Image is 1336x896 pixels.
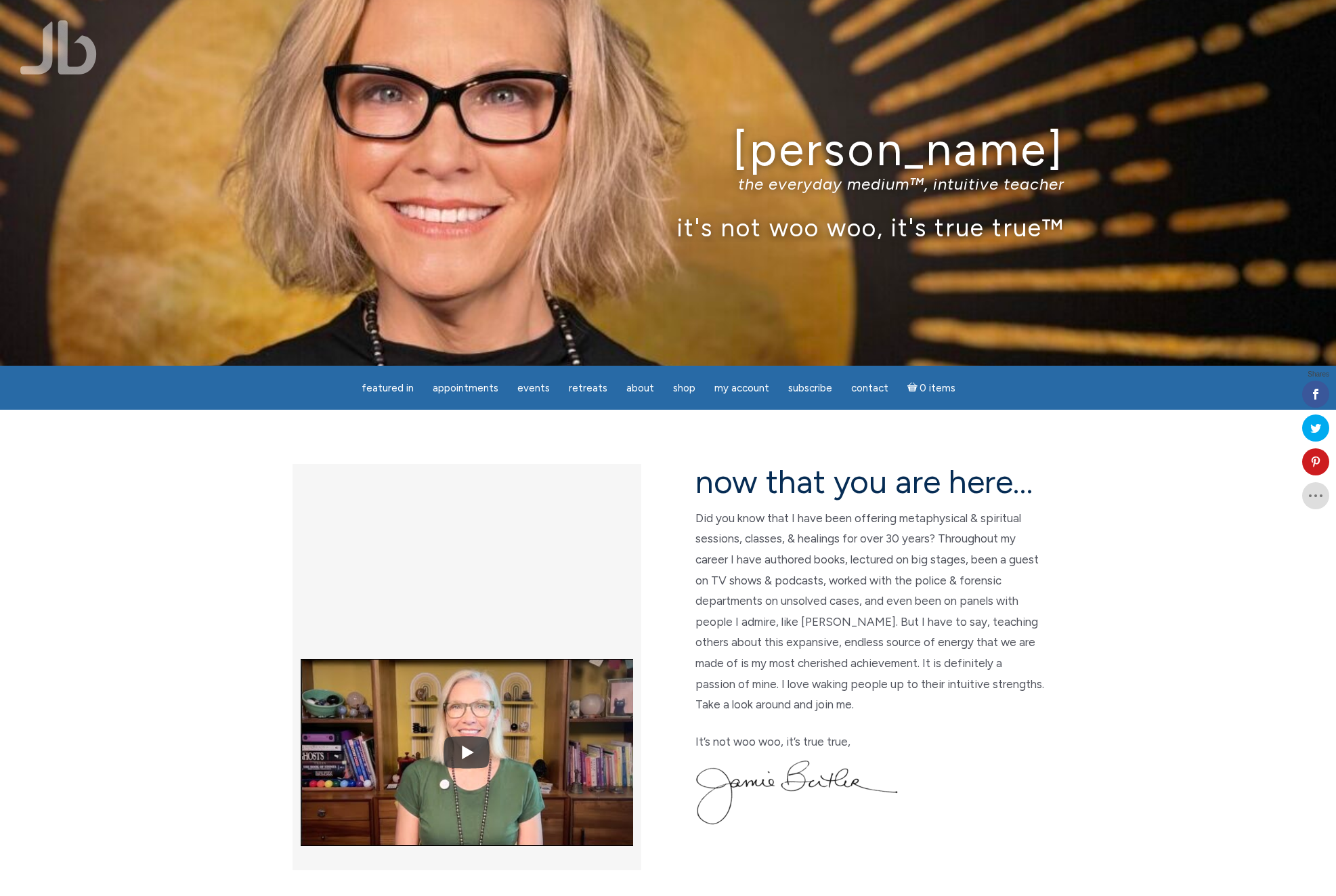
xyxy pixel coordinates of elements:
p: Did you know that I have been offering metaphysical & spiritual sessions, classes, & healings for... [695,508,1044,715]
a: Appointments [425,375,507,402]
a: Retreats [561,375,616,402]
span: Appointments [433,382,498,394]
h2: now that you are here… [695,464,1044,500]
span: Events [517,382,550,394]
a: My Account [706,375,777,402]
span: Retreats [569,382,607,394]
a: Contact [843,375,897,402]
a: Shop [665,375,704,402]
a: Subscribe [780,375,840,402]
span: My Account [714,382,769,394]
img: Jamie Butler. The Everyday Medium [20,20,97,74]
span: About [626,382,654,394]
p: it's not woo woo, it's true true™ [272,213,1064,242]
span: Shares [1308,371,1329,378]
a: Events [509,375,558,402]
p: It’s not woo woo, it’s true true, [695,731,1044,752]
p: the everyday medium™, intuitive teacher [272,174,1064,194]
span: Contact [851,382,888,394]
span: Shop [673,382,695,394]
span: 0 items [920,383,955,393]
a: Cart0 items [899,374,964,402]
i: Cart [907,382,920,394]
a: About [618,375,662,402]
h1: [PERSON_NAME] [272,124,1064,175]
img: YouTube video [301,628,633,877]
span: Subscribe [788,382,832,394]
a: featured in [353,375,422,402]
span: featured in [362,382,414,394]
